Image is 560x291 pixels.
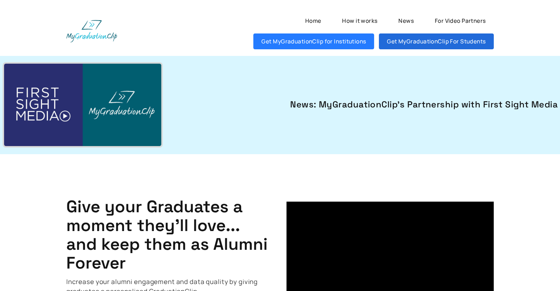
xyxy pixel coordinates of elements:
[379,33,494,49] a: Get MyGraduationClip For Students
[427,13,494,29] a: For Video Partners
[253,33,374,49] a: Get MyGraduationClip for Institutions
[390,13,422,29] a: News
[297,13,329,29] a: Home
[175,98,558,111] a: News: MyGraduationClip's Partnership with First Sight Media
[334,13,385,29] a: How it works
[66,197,274,273] h1: Give your Graduates a moment they'll love... and keep them as Alumni Forever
